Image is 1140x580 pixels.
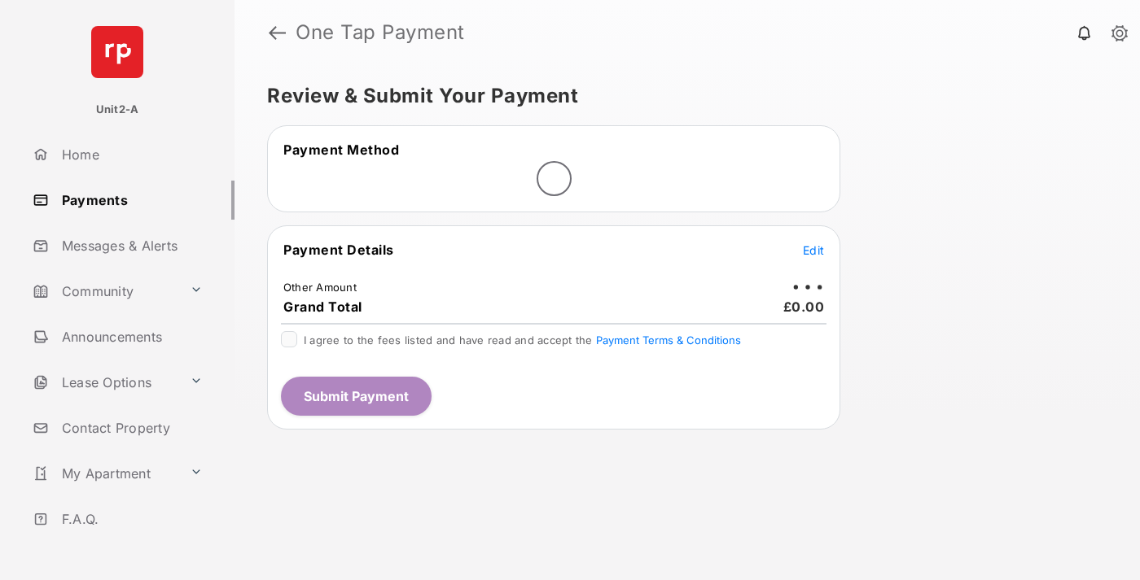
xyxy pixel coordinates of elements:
[281,377,432,416] button: Submit Payment
[96,102,139,118] p: Unit2-A
[26,135,235,174] a: Home
[283,242,394,258] span: Payment Details
[26,499,235,539] a: F.A.Q.
[283,280,357,294] td: Other Amount
[26,317,235,356] a: Announcements
[304,334,741,347] span: I agree to the fees listed and have read and accept the
[26,181,235,220] a: Payments
[596,334,741,347] button: I agree to the fees listed and have read and accept the
[296,23,465,42] strong: One Tap Payment
[26,408,235,447] a: Contact Property
[26,272,183,311] a: Community
[26,454,183,493] a: My Apartment
[26,226,235,265] a: Messages & Alerts
[91,26,143,78] img: svg+xml;base64,PHN2ZyB4bWxucz0iaHR0cDovL3d3dy53My5vcmcvMjAwMC9zdmciIHdpZHRoPSI2NCIgaGVpZ2h0PSI2NC...
[26,363,183,402] a: Lease Options
[803,243,824,257] span: Edit
[283,142,399,158] span: Payment Method
[267,86,1094,106] h5: Review & Submit Your Payment
[803,242,824,258] button: Edit
[283,299,362,315] span: Grand Total
[783,299,825,315] span: £0.00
